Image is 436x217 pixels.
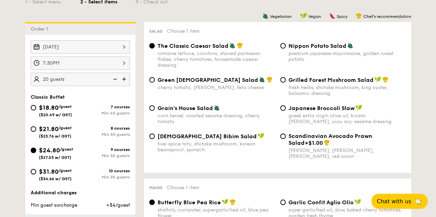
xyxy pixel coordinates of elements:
[80,175,130,180] div: Min 30 guests
[355,105,362,111] img: icon-vegan.f8ff3823.svg
[158,51,275,68] div: romaine lettuce, croutons, shaved parmesan flakes, cherry tomatoes, housemade caesar dressing
[280,105,286,111] input: Japanese Broccoli Slawgreek extra virgin olive oil, kizami [PERSON_NAME], yuzu soy-sesame dressing
[371,194,428,209] button: Chat with us🦙
[158,141,275,153] div: five-spice tofu, shiitake mushroom, korean beansprout, spinach
[229,42,235,48] img: icon-vegetarian.fe4039eb.svg
[347,42,353,48] img: icon-vegetarian.fe4039eb.svg
[280,199,286,205] input: Garlic Confit Aglio Oliosuper garlicfied oil, slow baked cherry tomatoes, garden fresh thyme
[80,126,130,131] div: 8 courses
[167,28,200,34] span: Choose 1 item
[120,73,130,86] img: icon-add.58712e84.svg
[280,133,286,139] input: Scandinavian Avocado Prawn Salad+$1.00[PERSON_NAME], [PERSON_NAME], [PERSON_NAME], red onion
[149,29,163,34] span: Salad
[288,199,354,206] span: Garlic Confit Aglio Olio
[149,43,155,48] input: The Classic Caesar Saladromaine lettuce, croutons, shaved parmesan flakes, cherry tomatoes, house...
[230,199,236,205] img: icon-chef-hat.a58ddaea.svg
[31,73,130,86] input: Number of guests
[158,199,221,206] span: Butterfly Blue Pea Rice
[149,199,155,205] input: Butterfly Blue Pea Riceshallots, coriander, supergarlicfied oil, blue pea flower
[305,140,323,146] span: +$1.00
[39,147,60,154] span: $24.80
[39,176,72,181] span: ($34.66 w/ GST)
[31,148,36,153] input: $24.80/guest($27.03 w/ GST)9 coursesMin 30 guests
[270,14,292,19] span: Vegetarian
[109,73,120,86] img: icon-reduce.1d2dbef1.svg
[222,199,229,205] img: icon-vegan.f8ff3823.svg
[262,13,268,19] img: icon-vegetarian.fe4039eb.svg
[39,155,71,160] span: ($27.03 w/ GST)
[80,105,130,109] div: 7 courses
[337,14,347,19] span: Spicy
[39,104,59,111] span: $18.80
[31,105,36,110] input: $18.80/guest($20.49 w/ GST)7 coursesMin 40 guests
[382,76,388,83] img: icon-chef-hat.a58ddaea.svg
[39,125,59,133] span: $21.80
[288,148,406,159] div: [PERSON_NAME], [PERSON_NAME], [PERSON_NAME], red onion
[31,202,77,208] span: Min guest surcharge
[31,94,65,100] span: Classic Buffet
[329,13,335,19] img: icon-spicy.37a8142b.svg
[166,185,199,191] span: Choose 1 item
[288,85,406,96] div: fresh herbs, shiitake mushroom, king oyster, balsamic dressing
[158,113,275,124] div: corn kernel, roasted sesame dressing, cherry tomato
[149,133,155,139] input: [DEMOGRAPHIC_DATA] Bibim Saladfive-spice tofu, shiitake mushroom, korean beansprout, spinach
[80,147,130,152] div: 9 courses
[280,43,286,48] input: Nippon Potato Saladpremium japanese mayonnaise, golden russet potato
[59,168,72,173] span: /guest
[149,105,155,111] input: Grain's House Saladcorn kernel, roasted sesame dressing, cherry tomato
[149,185,162,190] span: Mains
[31,189,130,196] div: Additional charges
[259,76,265,83] img: icon-vegetarian.fe4039eb.svg
[257,133,264,139] img: icon-vegan.f8ff3823.svg
[324,139,330,145] img: icon-chef-hat.a58ddaea.svg
[288,133,372,146] span: Scandinavian Avocado Prawn Salad
[158,105,213,111] span: Grain's House Salad
[237,42,243,48] img: icon-chef-hat.a58ddaea.svg
[354,199,361,205] img: icon-vegan.f8ff3823.svg
[158,43,229,49] span: The Classic Caesar Salad
[59,126,72,130] span: /guest
[377,198,411,205] span: Chat with us
[39,134,71,139] span: ($23.76 w/ GST)
[414,197,422,205] span: 🦙
[288,51,406,62] div: premium japanese mayonnaise, golden russet potato
[356,13,362,19] img: icon-chef-hat.a58ddaea.svg
[31,169,36,174] input: $31.80/guest($34.66 w/ GST)10 coursesMin 30 guests
[60,147,73,152] span: /guest
[158,85,275,90] div: cherry tomato, [PERSON_NAME], feta cheese
[39,112,72,117] span: ($20.49 w/ GST)
[59,104,72,109] span: /guest
[288,105,355,111] span: Japanese Broccoli Slaw
[31,56,130,70] input: Event time
[80,169,130,173] div: 10 courses
[31,40,130,54] input: Event date
[374,76,381,83] img: icon-vegan.f8ff3823.svg
[106,202,130,208] span: +$4/guest
[149,77,155,83] input: Green [DEMOGRAPHIC_DATA] Saladcherry tomato, [PERSON_NAME], feta cheese
[266,76,273,83] img: icon-chef-hat.a58ddaea.svg
[363,14,411,19] span: Chef's recommendation
[214,105,220,111] img: icon-vegetarian.fe4039eb.svg
[80,153,130,158] div: Min 30 guests
[39,168,59,175] span: $31.80
[80,132,130,137] div: Min 30 guests
[288,113,406,124] div: greek extra virgin olive oil, kizami [PERSON_NAME], yuzu soy-sesame dressing
[300,13,307,19] img: icon-vegan.f8ff3823.svg
[158,77,258,83] span: Green [DEMOGRAPHIC_DATA] Salad
[288,43,346,49] span: Nippon Potato Salad
[288,77,374,83] span: Grilled Forest Mushroom Salad
[31,26,51,32] span: Order 1
[31,126,36,132] input: $21.80/guest($23.76 w/ GST)8 coursesMin 30 guests
[308,14,321,19] span: Vegan
[280,77,286,83] input: Grilled Forest Mushroom Saladfresh herbs, shiitake mushroom, king oyster, balsamic dressing
[80,111,130,116] div: Min 40 guests
[158,133,257,140] span: [DEMOGRAPHIC_DATA] Bibim Salad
